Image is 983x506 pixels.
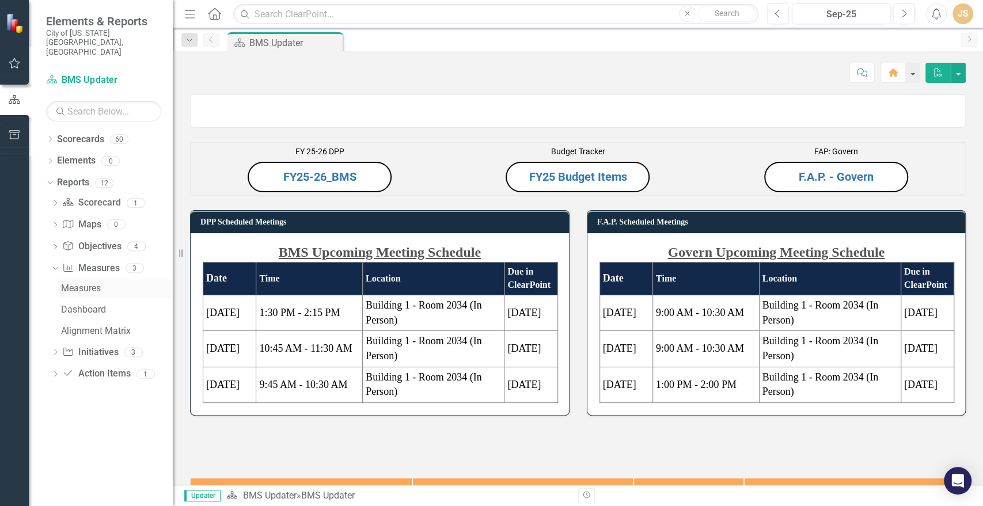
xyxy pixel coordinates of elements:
[529,170,627,184] a: FY25 Budget Items
[110,134,128,144] div: 60
[366,299,482,326] span: Building 1 - Room 2034 (In Person)
[184,490,221,501] span: Updater
[762,335,879,362] span: Building 1 - Room 2034 (In Person)
[259,343,352,354] span: 10:45 AM - 11:30 AM
[603,272,624,284] strong: Date
[124,347,143,357] div: 3
[792,3,890,24] button: Sep-25
[62,218,101,231] a: Maps
[904,343,938,354] span: [DATE]
[61,305,173,315] div: Dashboard
[206,307,240,318] span: [DATE]
[233,4,758,24] input: Search ClearPoint...
[57,176,89,189] a: Reports
[597,218,960,226] h3: F.A.P. Scheduled Meetings
[46,28,161,56] small: City of [US_STATE][GEOGRAPHIC_DATA], [GEOGRAPHIC_DATA]
[206,343,240,354] span: [DATE]
[206,272,227,284] strong: Date
[61,283,173,294] div: Measures
[58,279,173,298] a: Measures
[366,335,482,362] span: Building 1 - Room 2034 (In Person)
[62,367,130,381] a: Action Items
[904,307,938,318] span: [DATE]
[762,273,797,283] strong: Location
[46,74,161,87] a: BMS Updater
[507,379,541,390] span: [DATE]
[710,146,962,159] p: FAP: Govern
[6,13,26,33] img: ClearPoint Strategy
[904,267,947,290] strong: Due in ClearPoint
[57,133,104,146] a: Scorecards
[507,343,541,354] span: [DATE]
[259,273,279,283] strong: Time
[799,170,874,184] a: F.A.P. - Govern
[796,7,886,21] div: Sep-25
[952,3,973,24] button: JS
[667,245,885,260] strong: Govern Upcoming Meeting Schedule
[62,196,120,210] a: Scorecard
[242,490,296,501] a: BMS Updater
[46,14,161,28] span: Elements & Reports
[507,307,541,318] span: [DATE]
[57,154,96,168] a: Elements
[259,307,340,318] span: 1:30 PM - 2:15 PM
[126,263,144,273] div: 3
[656,307,744,318] span: 9:00 AM - 10:30 AM
[58,322,173,340] a: Alignment Matrix
[249,36,340,50] div: BMS Updater
[603,379,636,390] span: [DATE]
[127,242,146,252] div: 4
[62,262,119,275] a: Measures
[451,146,704,159] p: Budget Tracker
[226,489,569,503] div: »
[127,198,145,208] div: 1
[904,379,938,390] span: [DATE]
[764,162,908,192] button: F.A.P. - Govern
[46,101,161,121] input: Search Below...
[62,346,118,359] a: Initiatives
[656,273,676,283] strong: Time
[698,6,756,22] button: Search
[62,240,121,253] a: Objectives
[58,300,173,319] a: Dashboard
[301,490,354,501] div: BMS Updater
[136,369,155,379] div: 1
[248,162,392,192] button: FY25-26_BMS
[200,218,563,226] h3: DPP Scheduled Meetings
[715,9,739,18] span: Search
[259,379,347,390] span: 9:45 AM - 10:30 AM
[61,326,173,336] div: Alignment Matrix
[656,379,737,390] span: 1:00 PM - 2:00 PM
[506,162,650,192] button: FY25 Budget Items
[206,379,240,390] span: [DATE]
[193,146,446,159] p: FY 25-26 DPP
[944,467,971,494] div: Open Intercom Messenger
[95,178,113,188] div: 12
[603,343,636,354] span: [DATE]
[656,343,744,354] span: 9:00 AM - 10:30 AM
[107,220,126,230] div: 0
[283,170,356,184] a: FY25-26_BMS
[279,245,481,260] strong: BMS Upcoming Meeting Schedule
[762,299,879,326] span: Building 1 - Room 2034 (In Person)
[366,273,400,283] strong: Location
[507,267,551,290] strong: Due in ClearPoint
[762,371,879,398] span: Building 1 - Room 2034 (In Person)
[366,371,482,398] span: Building 1 - Room 2034 (In Person)
[101,156,120,166] div: 0
[603,307,636,318] span: [DATE]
